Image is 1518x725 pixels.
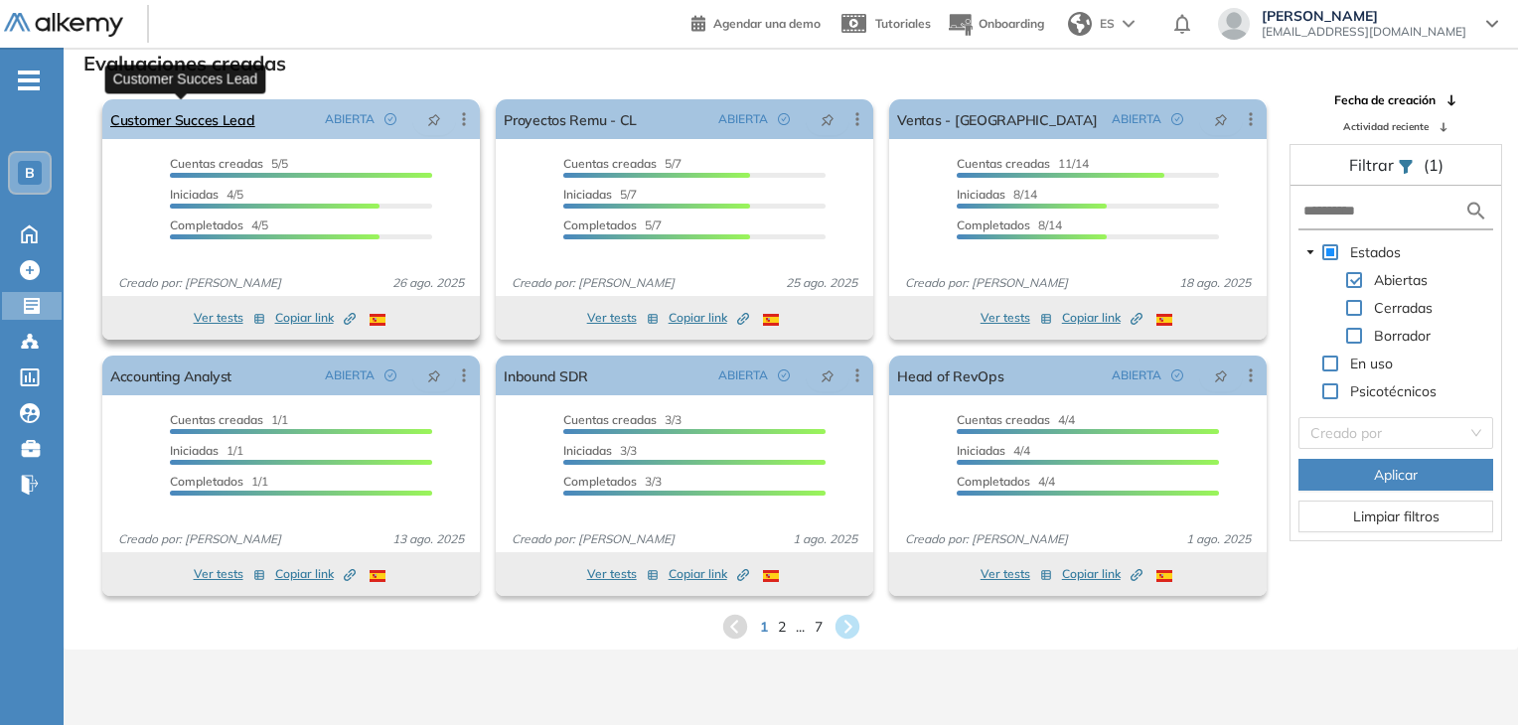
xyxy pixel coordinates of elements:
img: arrow [1123,20,1135,28]
span: Creado por: [PERSON_NAME] [897,274,1076,292]
span: Iniciadas [563,443,612,458]
span: 1/1 [170,474,268,489]
span: Cuentas creadas [957,412,1050,427]
span: 18 ago. 2025 [1171,274,1259,292]
span: 1/1 [170,412,288,427]
span: pushpin [821,111,835,127]
span: Copiar link [275,565,356,583]
span: 3/3 [563,412,682,427]
button: Ver tests [981,306,1052,330]
span: Onboarding [979,16,1044,31]
span: check-circle [778,369,790,381]
span: En uso [1350,355,1393,372]
span: (1) [1424,153,1443,177]
button: pushpin [1199,103,1243,135]
span: 4/4 [957,474,1055,489]
iframe: Chat Widget [1419,630,1518,725]
span: Iniciadas [563,187,612,202]
span: pushpin [427,367,441,383]
span: Iniciadas [170,443,219,458]
span: Copiar link [669,309,749,327]
span: Cuentas creadas [170,156,263,171]
span: 7 [815,617,823,638]
span: Tutoriales [875,16,931,31]
a: Agendar una demo [691,10,821,34]
span: Abiertas [1370,268,1432,292]
span: Iniciadas [170,187,219,202]
span: check-circle [384,369,396,381]
span: Completados [957,217,1030,232]
span: Fecha de creación [1334,91,1436,109]
span: Copiar link [1062,309,1142,327]
span: 26 ago. 2025 [384,274,472,292]
span: Completados [170,217,243,232]
span: Actividad reciente [1343,119,1429,134]
span: 11/14 [957,156,1089,171]
span: ABIERTA [325,366,375,384]
button: Copiar link [1062,306,1142,330]
img: Logo [4,13,123,38]
button: pushpin [1199,360,1243,391]
span: Creado por: [PERSON_NAME] [504,530,683,548]
button: Aplicar [1298,459,1493,491]
button: Ver tests [194,306,265,330]
span: pushpin [1214,367,1228,383]
span: 1/1 [170,443,243,458]
span: 13 ago. 2025 [384,530,472,548]
span: Estados [1346,240,1405,264]
button: Copiar link [669,562,749,586]
button: Ver tests [981,562,1052,586]
button: Copiar link [275,562,356,586]
span: 1 ago. 2025 [785,530,865,548]
span: 2 [778,617,786,638]
span: Completados [563,217,637,232]
span: 25 ago. 2025 [778,274,865,292]
span: Limpiar filtros [1353,506,1440,527]
span: check-circle [384,113,396,125]
span: 8/14 [957,187,1037,202]
span: check-circle [1171,369,1183,381]
a: Proyectos Remu - CL [504,99,637,139]
button: Ver tests [587,562,659,586]
h3: Evaluaciones creadas [83,52,286,75]
span: ABIERTA [1112,366,1161,384]
span: Completados [563,474,637,489]
span: 1 ago. 2025 [1178,530,1259,548]
span: Iniciadas [957,187,1005,202]
span: ABIERTA [1112,110,1161,128]
span: Psicotécnicos [1346,379,1441,403]
span: Copiar link [669,565,749,583]
button: pushpin [806,360,849,391]
div: Customer Succes Lead [105,65,266,93]
span: [EMAIL_ADDRESS][DOMAIN_NAME] [1262,24,1466,40]
button: Copiar link [669,306,749,330]
img: search icon [1464,199,1488,223]
span: ES [1100,15,1115,33]
span: 5/5 [170,156,288,171]
span: Cuentas creadas [563,412,657,427]
span: 4/5 [170,217,268,232]
span: ABIERTA [325,110,375,128]
span: 8/14 [957,217,1062,232]
span: ... [796,617,805,638]
span: Creado por: [PERSON_NAME] [110,530,289,548]
span: ABIERTA [718,366,768,384]
span: 4/5 [170,187,243,202]
span: 5/7 [563,187,637,202]
span: 3/3 [563,474,662,489]
span: Creado por: [PERSON_NAME] [110,274,289,292]
span: Aplicar [1374,464,1418,486]
span: Creado por: [PERSON_NAME] [504,274,683,292]
span: Copiar link [1062,565,1142,583]
img: ESP [763,570,779,582]
button: Onboarding [947,3,1044,46]
span: 4/4 [957,443,1030,458]
button: Copiar link [275,306,356,330]
span: pushpin [1214,111,1228,127]
span: Cerradas [1370,296,1437,320]
span: check-circle [778,113,790,125]
a: Customer Succes Lead [110,99,255,139]
span: Borrador [1374,327,1431,345]
img: ESP [370,314,385,326]
span: Cuentas creadas [170,412,263,427]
